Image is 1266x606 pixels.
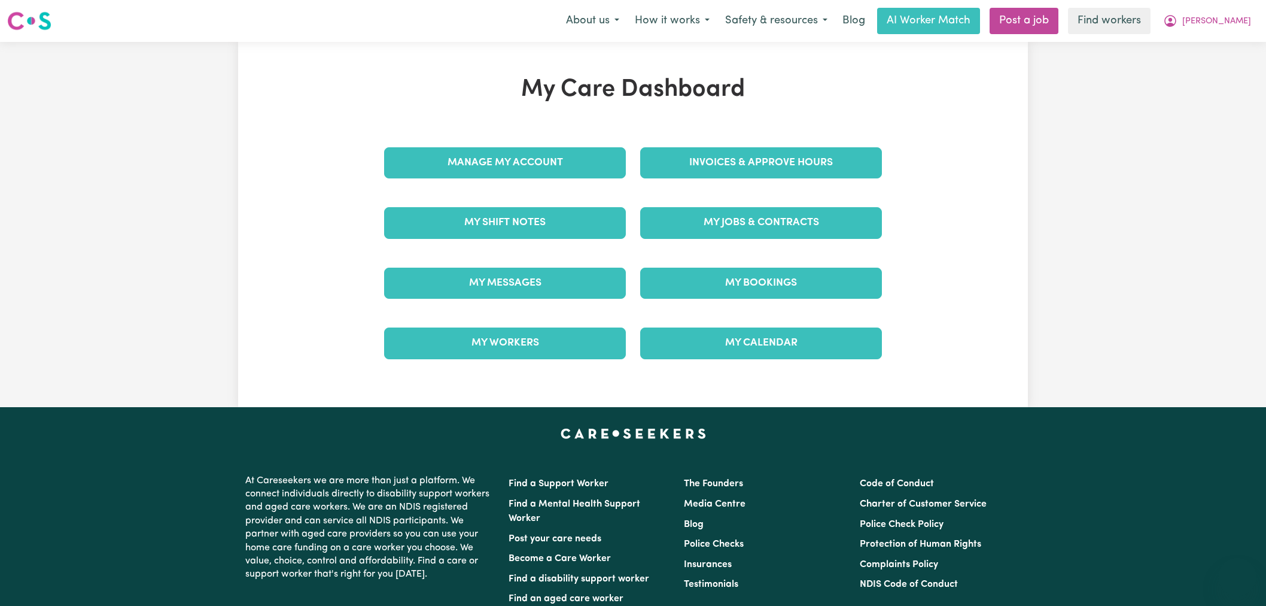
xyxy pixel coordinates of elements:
[509,594,623,604] a: Find an aged care worker
[860,479,934,489] a: Code of Conduct
[561,429,706,438] a: Careseekers home page
[1155,8,1259,34] button: My Account
[640,328,882,359] a: My Calendar
[684,580,738,589] a: Testimonials
[860,560,938,569] a: Complaints Policy
[7,7,51,35] a: Careseekers logo
[640,207,882,238] a: My Jobs & Contracts
[245,469,494,586] p: At Careseekers we are more than just a platform. We connect individuals directly to disability su...
[860,499,987,509] a: Charter of Customer Service
[509,499,640,523] a: Find a Mental Health Support Worker
[1068,8,1151,34] a: Find workers
[627,8,717,34] button: How it works
[877,8,980,34] a: AI Worker Match
[860,520,944,529] a: Police Check Policy
[640,268,882,299] a: My Bookings
[684,540,744,549] a: Police Checks
[509,554,611,563] a: Become a Care Worker
[1182,15,1251,28] span: [PERSON_NAME]
[384,268,626,299] a: My Messages
[860,580,958,589] a: NDIS Code of Conduct
[384,207,626,238] a: My Shift Notes
[384,147,626,178] a: Manage My Account
[509,534,601,544] a: Post your care needs
[558,8,627,34] button: About us
[1218,558,1256,596] iframe: Button to launch messaging window
[7,10,51,32] img: Careseekers logo
[860,540,981,549] a: Protection of Human Rights
[684,520,704,529] a: Blog
[717,8,835,34] button: Safety & resources
[640,147,882,178] a: Invoices & Approve Hours
[377,75,889,104] h1: My Care Dashboard
[990,8,1058,34] a: Post a job
[509,574,649,584] a: Find a disability support worker
[684,560,732,569] a: Insurances
[835,8,872,34] a: Blog
[509,479,608,489] a: Find a Support Worker
[684,499,745,509] a: Media Centre
[684,479,743,489] a: The Founders
[384,328,626,359] a: My Workers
